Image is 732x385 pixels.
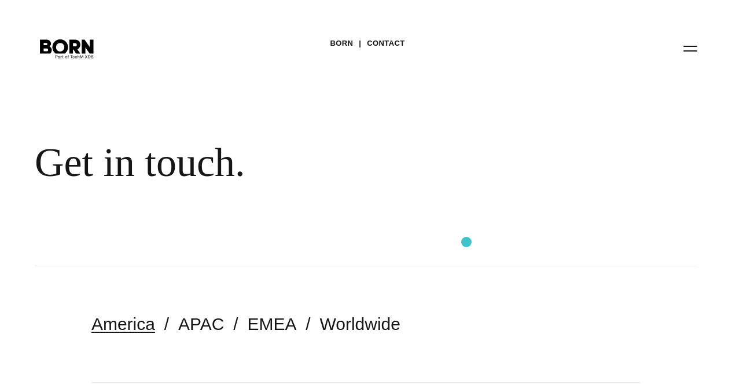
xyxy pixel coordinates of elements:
a: America [91,314,155,333]
a: BORN [330,35,353,52]
a: EMEA [247,314,296,333]
button: Open [676,36,704,60]
div: Get in touch. [35,139,521,186]
a: Worldwide [319,314,400,333]
a: Contact [367,35,404,52]
a: APAC [178,314,224,333]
